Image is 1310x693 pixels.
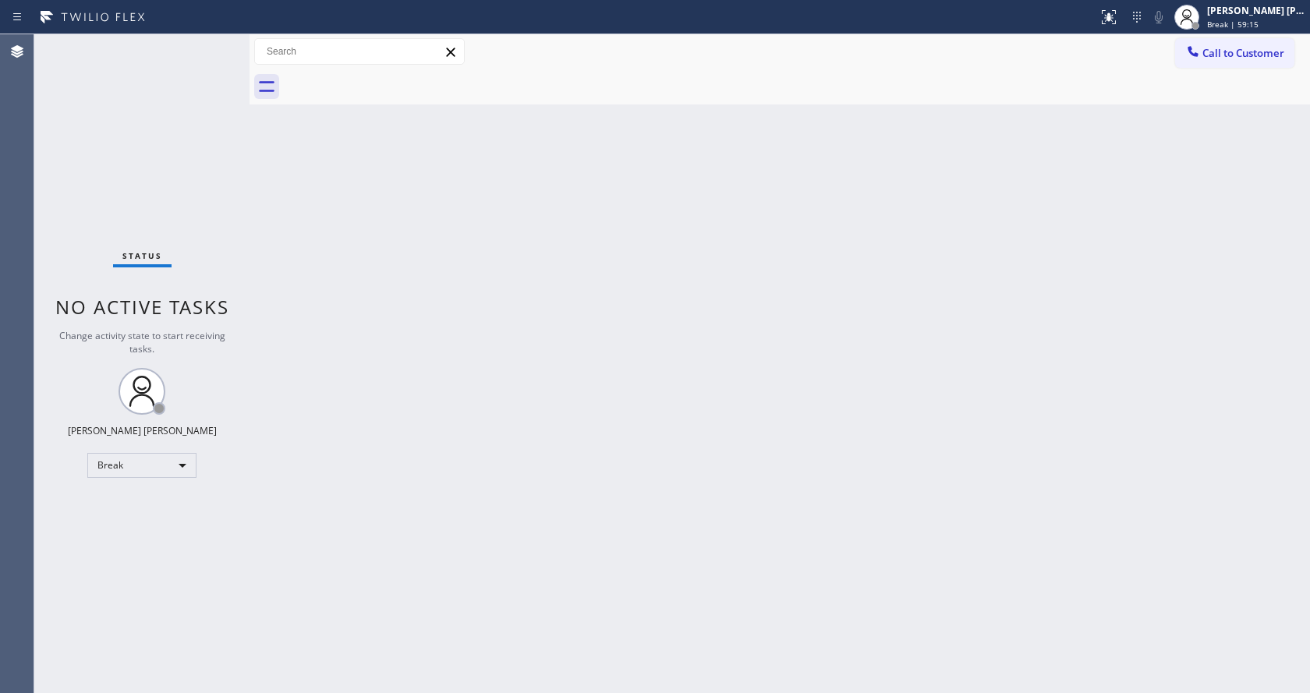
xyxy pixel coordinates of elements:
span: Break | 59:15 [1207,19,1259,30]
input: Search [255,39,464,64]
span: Status [122,250,162,261]
button: Call to Customer [1175,38,1294,68]
div: [PERSON_NAME] [PERSON_NAME] [68,424,217,437]
div: Break [87,453,196,478]
div: [PERSON_NAME] [PERSON_NAME] [1207,4,1305,17]
span: Change activity state to start receiving tasks. [59,329,225,355]
span: Call to Customer [1202,46,1284,60]
button: Mute [1148,6,1170,28]
span: No active tasks [55,294,229,320]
